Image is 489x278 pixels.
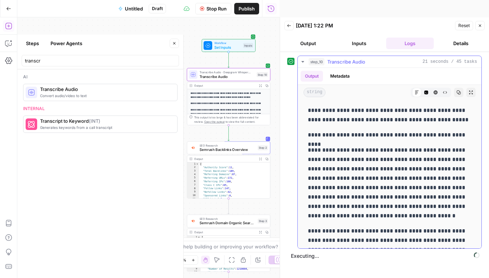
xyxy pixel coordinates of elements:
[187,214,270,272] div: SEO ResearchSemrush Domain Organic Search KeywordsStep 3Output[ { "Url":"[URL] -servicenow-altern...
[200,147,256,152] span: Semrush Backlinks Overview
[187,197,199,201] div: 11
[200,220,256,226] span: Semrush Domain Organic Search Keywords
[234,3,259,14] button: Publish
[298,56,481,68] button: 21 seconds / 45 tasks
[23,105,178,112] div: Internal
[194,157,256,161] div: Output
[187,142,270,199] div: SEO ResearchSemrush Backlinks OverviewStep 2Output{ "Authority Score":11, "Total Backlinks":189, ...
[191,145,196,150] img: 3lyvnidk9veb5oecvmize2kaffdg
[327,58,365,65] span: Transcribe Audio
[187,267,201,271] div: 9
[89,118,100,124] span: ( INT )
[46,38,87,49] button: Power Agents
[191,219,196,223] img: p4kt2d9mz0di8532fmfgvfq6uqa0
[195,3,231,14] button: Stop Run
[23,74,178,80] div: Ai
[289,250,482,262] span: Executing...
[40,125,171,130] span: Generates keywords from a call transcript
[239,5,255,12] span: Publish
[326,71,354,82] button: Metadata
[40,93,171,99] span: Convert audio/video to text
[258,145,268,150] div: Step 2
[386,38,434,49] button: Logs
[187,180,199,183] div: 6
[194,83,256,88] div: Output
[335,38,383,49] button: Inputs
[196,162,198,166] span: Toggle code folding, rows 1 through 17
[187,194,199,197] div: 10
[187,176,199,180] div: 5
[187,173,199,177] div: 4
[228,199,229,214] g: Edge from step_2 to step_3
[40,117,171,125] span: Transcript to Keyword
[204,120,225,123] span: Copy the output
[257,72,268,77] div: Step 10
[194,115,268,124] div: This output is too large & has been abbreviated for review. to view the full content.
[437,38,485,49] button: Details
[187,271,201,274] div: 10
[284,38,332,49] button: Output
[187,166,199,169] div: 2
[228,125,229,141] g: Edge from step_10 to step_2
[187,187,199,191] div: 8
[152,5,163,12] span: Draft
[187,183,199,187] div: 7
[458,22,470,29] span: Reset
[214,45,241,50] span: Set Inputs
[423,58,477,65] span: 21 seconds / 45 tasks
[206,5,227,12] span: Stop Run
[25,57,176,64] input: Search steps
[298,68,481,248] div: 21 seconds / 45 tasks
[455,21,473,30] button: Reset
[187,162,199,166] div: 1
[309,58,324,65] span: step_10
[304,88,326,97] span: string
[200,217,256,221] span: SEO Research
[243,43,253,48] div: Inputs
[125,5,143,12] span: Untitled
[301,71,323,82] button: Output
[200,74,254,79] span: Transcribe Audio
[194,230,256,234] div: Output
[200,143,256,148] span: SEO Research
[187,190,199,194] div: 9
[22,38,43,49] button: Steps
[228,52,229,68] g: Edge from start to step_10
[187,169,199,173] div: 3
[40,86,171,93] span: Transcribe Audio
[214,41,241,45] span: Workflow
[258,219,268,223] div: Step 3
[200,70,254,74] span: Transcribe Audio · Deepgram Whisper Large
[187,39,270,52] div: WorkflowSet InputsInputs
[114,3,147,14] button: Untitled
